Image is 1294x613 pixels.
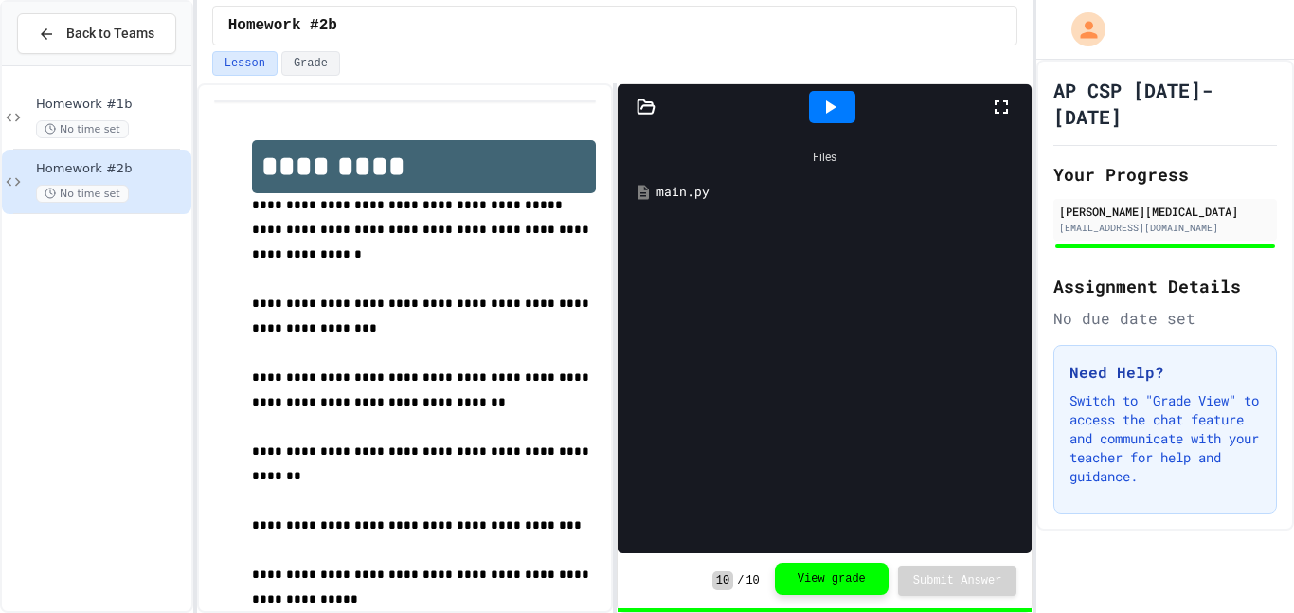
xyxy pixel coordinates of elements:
span: 10 [712,571,733,590]
span: No time set [36,120,129,138]
div: [PERSON_NAME][MEDICAL_DATA] [1059,203,1271,220]
span: Back to Teams [66,24,154,44]
div: Files [627,139,1022,175]
span: No time set [36,185,129,203]
h2: Assignment Details [1053,273,1277,299]
span: Homework #2b [228,14,337,37]
h1: AP CSP [DATE]-[DATE] [1053,77,1277,130]
span: / [737,573,744,588]
button: Submit Answer [898,566,1017,596]
div: No due date set [1053,307,1277,330]
button: Lesson [212,51,278,76]
h3: Need Help? [1069,361,1261,384]
button: View grade [775,563,889,595]
span: 10 [746,573,759,588]
div: [EMAIL_ADDRESS][DOMAIN_NAME] [1059,221,1271,235]
p: Switch to "Grade View" to access the chat feature and communicate with your teacher for help and ... [1069,391,1261,486]
button: Grade [281,51,340,76]
span: Homework #2b [36,161,188,177]
span: Submit Answer [913,573,1002,588]
h2: Your Progress [1053,161,1277,188]
button: Back to Teams [17,13,176,54]
div: My Account [1051,8,1110,51]
div: main.py [656,183,1020,202]
span: Homework #1b [36,97,188,113]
